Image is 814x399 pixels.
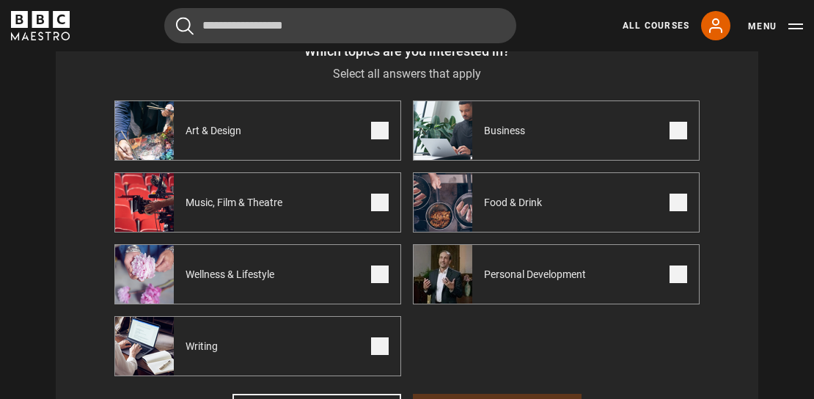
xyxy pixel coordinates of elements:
[164,8,516,43] input: Search
[174,267,292,282] span: Wellness & Lifestyle
[11,11,70,40] svg: BBC Maestro
[176,17,194,35] button: Submit the search query
[623,19,689,32] a: All Courses
[114,43,700,59] h3: Which topics are you interested in?
[472,267,604,282] span: Personal Development
[174,339,235,354] span: Writing
[114,65,700,83] p: Select all answers that apply
[472,195,560,210] span: Food & Drink
[174,195,300,210] span: Music, Film & Theatre
[748,19,803,34] button: Toggle navigation
[174,123,259,138] span: Art & Design
[472,123,543,138] span: Business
